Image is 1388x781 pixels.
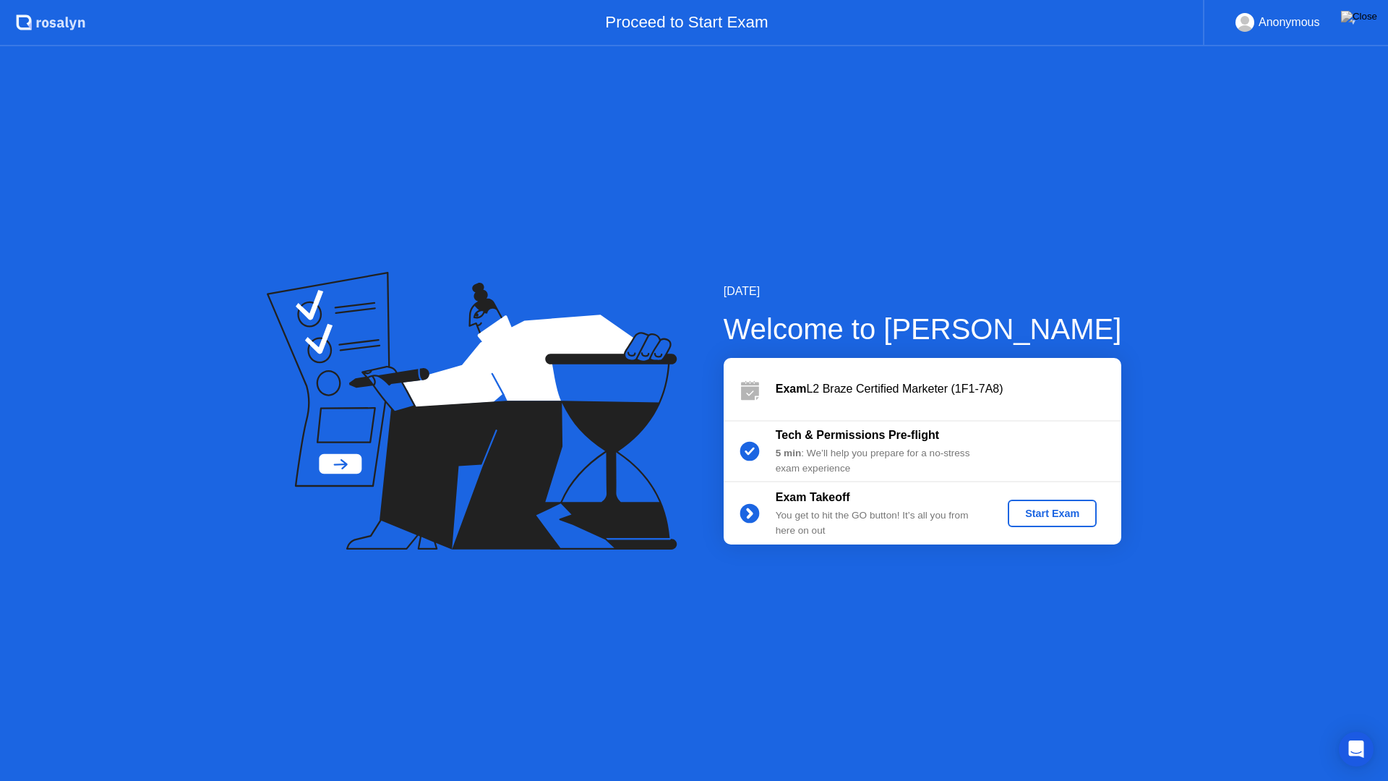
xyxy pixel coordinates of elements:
b: 5 min [776,448,802,458]
img: Close [1341,11,1377,22]
div: Start Exam [1014,508,1091,519]
div: [DATE] [724,283,1122,300]
button: Start Exam [1008,500,1097,527]
div: You get to hit the GO button! It’s all you from here on out [776,508,984,538]
b: Exam [776,383,807,395]
div: Welcome to [PERSON_NAME] [724,307,1122,351]
b: Tech & Permissions Pre-flight [776,429,939,441]
div: : We’ll help you prepare for a no-stress exam experience [776,446,984,476]
div: Anonymous [1259,13,1320,32]
div: L2 Braze Certified Marketer (1F1-7A8) [776,380,1121,398]
b: Exam Takeoff [776,491,850,503]
div: Open Intercom Messenger [1339,732,1374,767]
